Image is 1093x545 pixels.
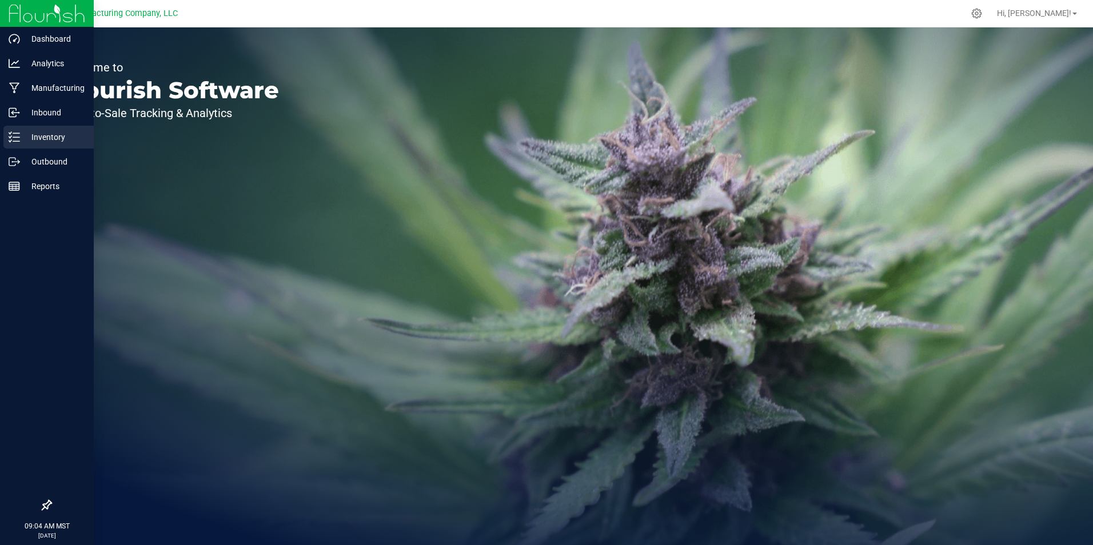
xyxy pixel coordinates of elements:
p: Dashboard [20,32,89,46]
p: Analytics [20,57,89,70]
p: Reports [20,179,89,193]
inline-svg: Analytics [9,58,20,69]
p: Seed-to-Sale Tracking & Analytics [62,107,279,119]
inline-svg: Inventory [9,131,20,143]
p: Welcome to [62,62,279,73]
p: Inbound [20,106,89,119]
p: Flourish Software [62,79,279,102]
p: Outbound [20,155,89,169]
inline-svg: Manufacturing [9,82,20,94]
p: Inventory [20,130,89,144]
span: BB Manufacturing Company, LLC [55,9,178,18]
inline-svg: Reports [9,181,20,192]
div: Manage settings [970,8,984,19]
span: Hi, [PERSON_NAME]! [997,9,1071,18]
inline-svg: Dashboard [9,33,20,45]
p: 09:04 AM MST [5,521,89,531]
inline-svg: Inbound [9,107,20,118]
inline-svg: Outbound [9,156,20,167]
p: [DATE] [5,531,89,540]
p: Manufacturing [20,81,89,95]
